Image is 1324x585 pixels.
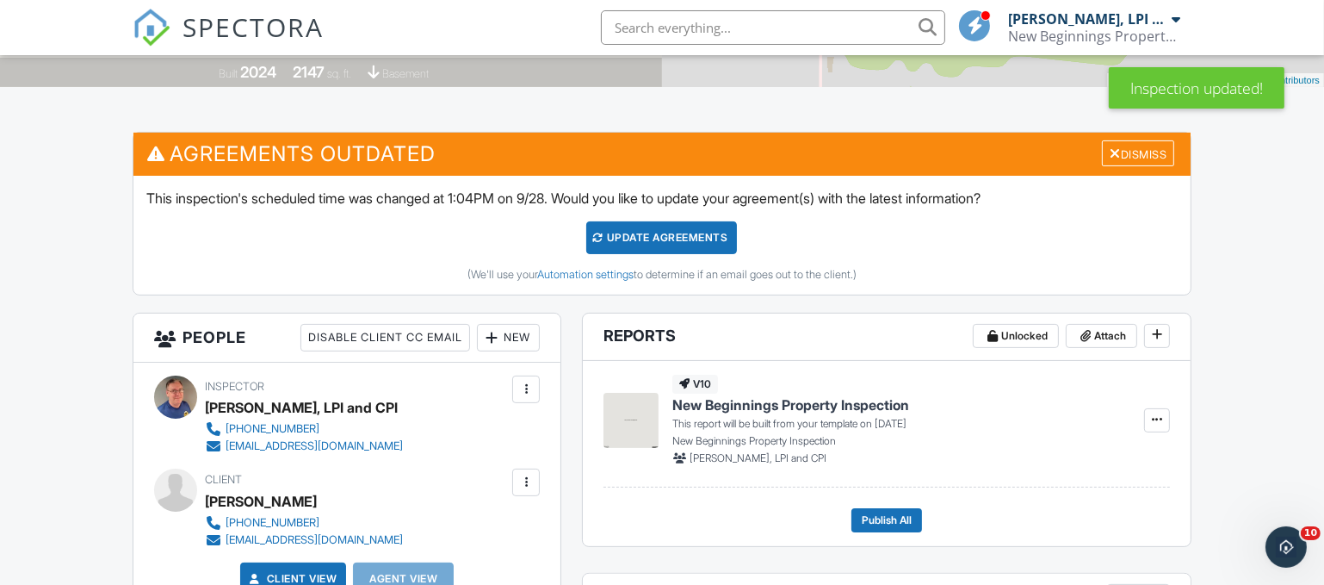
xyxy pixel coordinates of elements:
[294,63,325,81] div: 2147
[1008,28,1180,45] div: New Beginnings Property Inspection, LLC
[477,324,540,352] div: New
[205,380,264,393] span: Inspector
[205,438,403,455] a: [EMAIL_ADDRESS][DOMAIN_NAME]
[241,63,277,81] div: 2024
[1265,526,1307,568] iframe: Intercom live chat
[133,23,324,59] a: SPECTORA
[383,67,430,80] span: basement
[601,10,945,45] input: Search everything...
[226,439,403,453] div: [EMAIL_ADDRESS][DOMAIN_NAME]
[300,324,470,352] div: Disable Client CC Email
[226,422,319,436] div: [PHONE_NUMBER]
[328,67,352,80] span: sq. ft.
[1109,67,1284,109] div: Inspection updated!
[226,516,319,530] div: [PHONE_NUMBER]
[205,514,403,532] a: [PHONE_NUMBER]
[205,395,398,420] div: [PERSON_NAME], LPI and CPI
[1102,140,1174,167] div: Dismiss
[1107,73,1324,88] div: |
[205,532,403,549] a: [EMAIL_ADDRESS][DOMAIN_NAME]
[220,67,238,80] span: Built
[1301,526,1321,540] span: 10
[133,133,1191,175] h3: Agreements Outdated
[537,268,634,281] a: Automation settings
[183,9,324,45] span: SPECTORA
[1008,10,1167,28] div: [PERSON_NAME], LPI and CPI
[133,314,561,363] h3: People
[205,473,242,486] span: Client
[205,489,317,514] div: [PERSON_NAME]
[133,9,170,47] img: The Best Home Inspection Software - Spectora
[146,268,1178,282] div: (We'll use your to determine if an email goes out to the client.)
[205,420,403,438] a: [PHONE_NUMBER]
[226,533,403,547] div: [EMAIL_ADDRESS][DOMAIN_NAME]
[586,221,737,254] div: Update Agreements
[133,176,1191,295] div: This inspection's scheduled time was changed at 1:04PM on 9/28. Would you like to update your agr...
